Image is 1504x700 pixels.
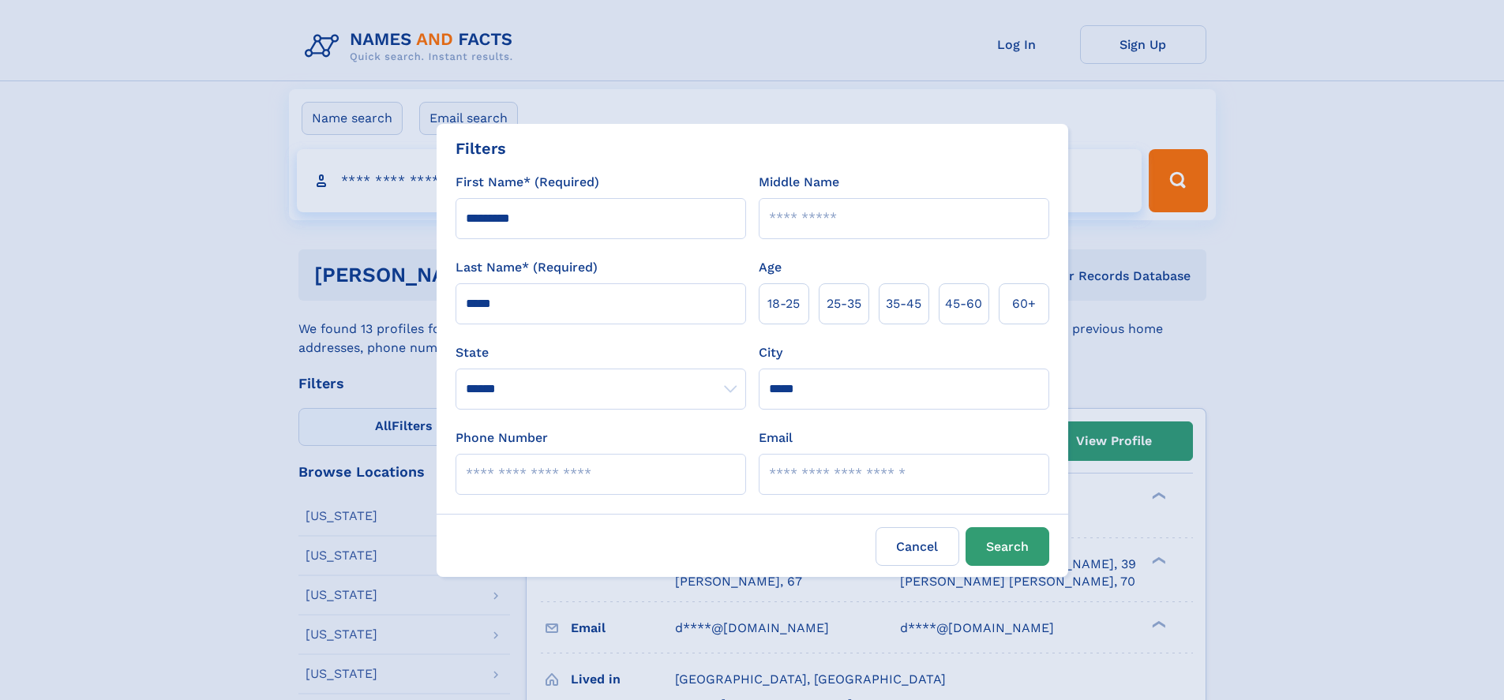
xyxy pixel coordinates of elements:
[886,294,921,313] span: 35‑45
[759,173,839,192] label: Middle Name
[456,137,506,160] div: Filters
[759,343,782,362] label: City
[456,173,599,192] label: First Name* (Required)
[456,343,746,362] label: State
[945,294,982,313] span: 45‑60
[759,429,793,447] label: Email
[876,527,959,566] label: Cancel
[456,258,598,277] label: Last Name* (Required)
[759,258,782,277] label: Age
[767,294,800,313] span: 18‑25
[827,294,861,313] span: 25‑35
[966,527,1049,566] button: Search
[456,429,548,447] label: Phone Number
[1012,294,1036,313] span: 60+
